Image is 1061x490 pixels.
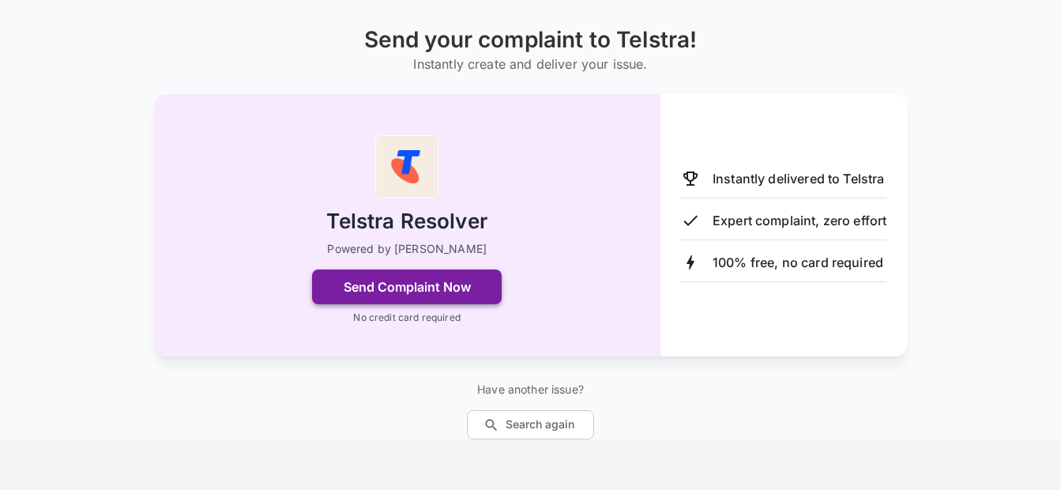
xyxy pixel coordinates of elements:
[713,169,885,188] p: Instantly delivered to Telstra
[713,253,883,272] p: 100% free, no card required
[364,53,698,75] h6: Instantly create and deliver your issue.
[353,311,460,325] p: No credit card required
[327,241,487,257] p: Powered by [PERSON_NAME]
[326,208,487,236] h2: Telstra Resolver
[375,135,438,198] img: Telstra
[467,410,594,439] button: Search again
[312,269,502,304] button: Send Complaint Now
[713,211,886,230] p: Expert complaint, zero effort
[467,382,594,398] p: Have another issue?
[364,27,698,53] h1: Send your complaint to Telstra!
